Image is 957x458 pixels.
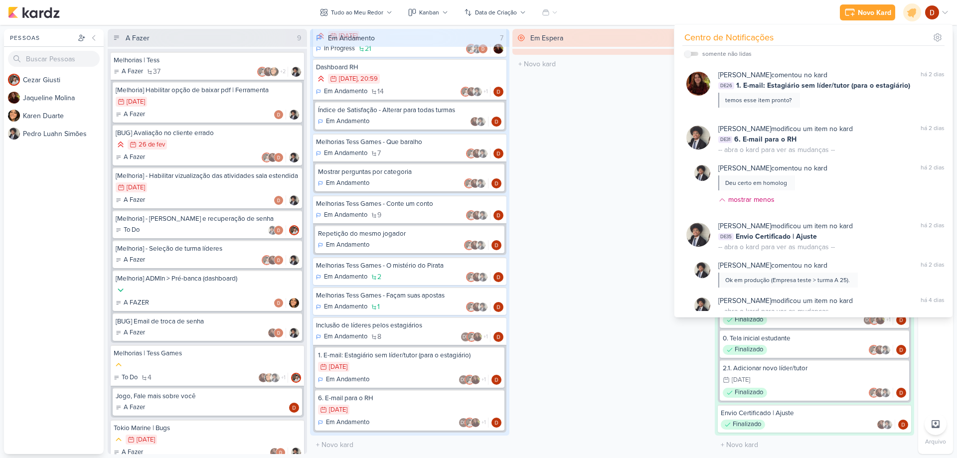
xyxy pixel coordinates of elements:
div: Melhorias Tess Games - Façam suas apostas [316,291,503,300]
p: Em Andamento [326,375,369,385]
div: Prioridade Baixa [116,285,126,295]
img: Davi Elias Teixeira [896,345,906,355]
div: Melhorias | Tess [114,56,301,65]
div: Danilo Leite [461,332,471,342]
div: somente não lidas [702,49,752,58]
span: 1. E-mail: Estagiário sem líder/tutor (para o estagiário) [736,80,910,91]
img: Pedro Luahn Simões [686,126,710,150]
div: Inclusão de líderes pelos estagiários [316,321,503,330]
b: [PERSON_NAME] [718,125,771,133]
div: Colaboradores: Cezar Giusti, Jaqueline Molina, Pedro Luahn Simões, Davi Elias Teixeira [461,87,490,97]
div: J a q u e l i n e M o l i n a [23,93,104,103]
div: [BUG] Avaliação no cliente errado [116,129,299,138]
div: Melhorias Tess Games - O mistério do Pirata [316,261,503,270]
img: Davi Elias Teixeira [274,298,284,308]
input: + Novo kard [312,438,507,452]
div: Colaboradores: Danilo Leite, Cezar Giusti, Jaqueline Molina, Pedro Luahn Simões [459,375,488,385]
p: A Fazer [124,195,145,205]
img: Cezar Giusti [464,240,474,250]
img: Karen Duarte [264,373,274,383]
div: temos esse item pronto? [725,96,792,105]
img: Jaqueline Molina [258,373,268,383]
div: Repetição do mesmo jogador [318,229,501,238]
b: [PERSON_NAME] [718,297,771,305]
div: Colaboradores: Cezar Giusti, Jaqueline Molina, Pedro Luahn Simões [869,345,893,355]
div: Novo Kard [858,7,891,18]
span: DE31 [718,136,732,143]
img: Pedro Luahn Simões [478,210,488,220]
span: 37 [153,68,160,75]
img: Cezar Giusti [869,315,879,325]
div: Finalizado [723,315,767,325]
img: Pedro Luahn Simões [473,87,482,97]
p: Em Andamento [326,240,369,250]
div: A Fazer [116,153,145,162]
img: Davi Elias Teixeira [274,195,284,205]
div: Responsável: Davi Elias Teixeira [491,178,501,188]
img: Davi Elias Teixeira [491,240,501,250]
img: Cezar Giusti [466,44,476,54]
img: Davi Elias Teixeira [896,315,906,325]
p: Em Andamento [324,302,367,312]
img: Davi Elias Teixeira [491,375,501,385]
span: 21 [365,45,371,52]
input: + Novo kard [717,438,912,452]
div: Colaboradores: Danilo Leite, Cezar Giusti, Jaqueline Molina, Pedro Luahn Simões [461,332,490,342]
div: Colaboradores: Danilo Leite, Cezar Giusti, Jaqueline Molina, Pedro Luahn Simões [459,418,488,428]
span: 8 [377,333,381,340]
p: Em Andamento [324,87,367,97]
img: Cezar Giusti [466,210,476,220]
div: A Fazer [116,255,145,265]
p: Em Andamento [326,178,369,188]
div: Responsável: Davi Elias Teixeira [896,345,906,355]
button: Novo Kard [840,4,895,20]
div: Em Andamento [318,178,369,188]
img: Davi Elias Teixeira [493,87,503,97]
p: Finalizado [735,345,763,355]
div: Pessoas [8,33,76,42]
div: [Melhoria] ADMIn > Pré-banca (dashboard) [116,274,299,283]
img: Davi Elias Teixeira [491,178,501,188]
div: Responsável: Karen Duarte [289,298,299,308]
div: Melhorias Tess Games - Conte um conto [316,199,503,208]
img: Cezar Giusti [262,153,272,162]
div: -- abra o kard para ver as mudanças -- [718,145,835,155]
b: [PERSON_NAME] [718,164,771,172]
img: Jaqueline Molina [875,345,885,355]
div: há 2 dias [921,70,945,80]
p: DL [463,335,469,340]
p: A FAZER [124,298,149,308]
img: Jaqueline Molina [472,210,482,220]
p: A Fazer [124,328,145,338]
img: Pedro Luahn Simões [478,272,488,282]
span: +1 [885,316,891,324]
div: 26 de fev [139,142,165,148]
div: 2.1. Adicionar novo líder/tutor [723,364,906,373]
span: +2 [279,68,286,76]
div: Responsável: Pedro Luahn Simões [289,255,299,265]
div: [Melhoria] - Habilitar vizualização das atividades sala estendida [116,171,299,180]
p: DL [865,318,871,323]
img: Pedro Luahn Simões [289,153,299,162]
div: Em Andamento [316,87,367,97]
img: Davi Elias Teixeira [925,5,939,19]
p: A Fazer [124,255,145,265]
div: há 2 dias [921,163,945,173]
div: A Fazer [114,67,143,77]
p: To Do [122,373,138,383]
img: Pedro Luahn Simões [686,223,710,247]
img: Cezar Giusti [465,375,475,385]
p: A Fazer [124,153,145,162]
div: Colaboradores: Cezar Giusti, Pedro Luahn Simões, Davi Elias Teixeira [466,44,490,54]
div: Responsável: Davi Elias Teixeira [491,117,501,127]
img: Jaqueline Molina [875,388,885,398]
img: Pedro Luahn Simões [270,373,280,383]
span: 6. E-mail para o RH [734,134,797,145]
span: 7 [377,150,381,157]
div: Finalizado [723,388,767,398]
div: Responsável: Davi Elias Teixeira [493,332,503,342]
p: DL [461,378,467,383]
img: Jaqueline Molina [263,67,273,77]
div: Colaboradores: Jaqueline Molina, Pedro Luahn Simões [470,117,488,127]
div: Melhorias Tess Games - Que baralho [316,138,503,147]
